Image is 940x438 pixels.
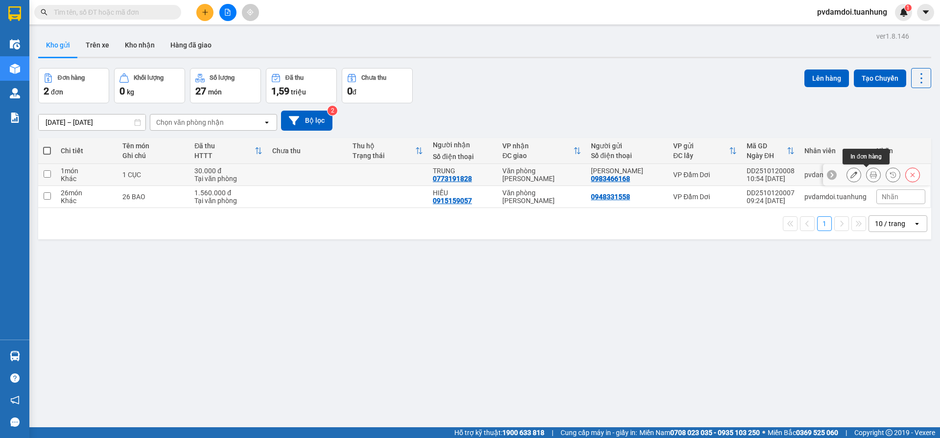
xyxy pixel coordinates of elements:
[122,142,185,150] div: Tên món
[502,189,581,205] div: Văn phòng [PERSON_NAME]
[352,142,415,150] div: Thu hộ
[202,9,209,16] span: plus
[56,6,139,19] b: [PERSON_NAME]
[328,106,337,115] sup: 2
[61,175,113,183] div: Khác
[272,147,343,155] div: Chưa thu
[194,189,262,197] div: 1.560.000 đ
[61,167,113,175] div: 1 món
[846,427,847,438] span: |
[921,8,930,17] span: caret-down
[342,68,413,103] button: Chưa thu0đ
[591,152,663,160] div: Số điện thoại
[747,197,795,205] div: 09:24 [DATE]
[190,68,261,103] button: Số lượng27món
[913,220,921,228] svg: open
[61,189,113,197] div: 26 món
[119,85,125,97] span: 0
[882,193,898,201] span: Nhãn
[804,171,867,179] div: pvdamdoi.tuanhung
[742,138,799,164] th: Toggle SortBy
[433,167,493,175] div: TRUNG
[38,33,78,57] button: Kho gửi
[591,167,663,175] div: CHU MINH
[497,138,586,164] th: Toggle SortBy
[876,147,925,155] div: Nhãn
[51,88,63,96] span: đơn
[194,142,255,150] div: Đã thu
[670,429,760,437] strong: 0708 023 035 - 0935 103 250
[502,429,544,437] strong: 1900 633 818
[747,167,795,175] div: DD2510120008
[266,68,337,103] button: Đã thu1,59 triệu
[4,34,187,46] li: 02839.63.63.63
[10,39,20,49] img: warehouse-icon
[673,193,737,201] div: VP Đầm Dơi
[134,74,164,81] div: Khối lượng
[4,22,187,34] li: 85 [PERSON_NAME]
[668,138,742,164] th: Toggle SortBy
[10,88,20,98] img: warehouse-icon
[917,4,934,21] button: caret-down
[78,33,117,57] button: Trên xe
[263,118,271,126] svg: open
[242,4,259,21] button: aim
[44,85,49,97] span: 2
[281,111,332,131] button: Bộ lọc
[673,142,729,150] div: VP gửi
[433,153,493,161] div: Số điện thoại
[156,117,224,127] div: Chọn văn phòng nhận
[224,9,231,16] span: file-add
[502,167,581,183] div: Văn phòng [PERSON_NAME]
[591,175,630,183] div: 0983466168
[433,197,472,205] div: 0915159057
[4,61,110,77] b: GỬI : VP Đầm Dơi
[899,8,908,17] img: icon-new-feature
[591,142,663,150] div: Người gửi
[208,88,222,96] span: món
[210,74,235,81] div: Số lượng
[502,142,573,150] div: VP nhận
[41,9,47,16] span: search
[61,147,113,155] div: Chi tiết
[38,68,109,103] button: Đơn hàng2đơn
[854,69,906,87] button: Tạo Chuyến
[433,175,472,183] div: 0773191828
[591,193,630,201] div: 0948331558
[285,74,304,81] div: Đã thu
[905,4,912,11] sup: 1
[352,88,356,96] span: đ
[10,395,20,405] span: notification
[10,373,20,383] span: question-circle
[247,9,254,16] span: aim
[56,36,64,44] span: phone
[876,31,909,42] div: ver 1.8.146
[886,429,893,436] span: copyright
[796,429,838,437] strong: 0369 525 060
[10,417,20,427] span: message
[10,113,20,123] img: solution-icon
[114,68,185,103] button: Khối lượng0kg
[291,88,306,96] span: triệu
[271,85,289,97] span: 1,59
[817,216,832,231] button: 1
[195,85,206,97] span: 27
[762,431,765,435] span: ⚪️
[194,152,255,160] div: HTTT
[846,167,861,182] div: Sửa đơn hàng
[804,193,867,201] div: pvdamdoi.tuanhung
[433,189,493,197] div: HIẾU
[673,171,737,179] div: VP Đầm Dơi
[117,33,163,57] button: Kho nhận
[122,171,185,179] div: 1 CỤC
[122,193,185,201] div: 26 BAO
[768,427,838,438] span: Miền Bắc
[56,23,64,31] span: environment
[552,427,553,438] span: |
[639,427,760,438] span: Miền Nam
[39,115,145,130] input: Select a date range.
[433,141,493,149] div: Người nhận
[194,167,262,175] div: 30.000 đ
[58,74,85,81] div: Đơn hàng
[747,189,795,197] div: DD2510120007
